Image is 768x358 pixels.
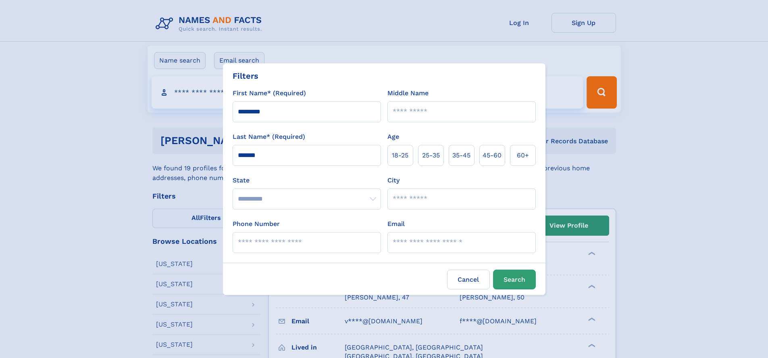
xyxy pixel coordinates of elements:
[233,176,381,185] label: State
[493,270,536,289] button: Search
[392,151,408,160] span: 18‑25
[447,270,490,289] label: Cancel
[387,176,400,185] label: City
[387,132,399,142] label: Age
[233,70,258,82] div: Filters
[233,219,280,229] label: Phone Number
[422,151,440,160] span: 25‑35
[483,151,502,160] span: 45‑60
[233,88,306,98] label: First Name* (Required)
[387,88,429,98] label: Middle Name
[452,151,470,160] span: 35‑45
[387,219,405,229] label: Email
[517,151,529,160] span: 60+
[233,132,305,142] label: Last Name* (Required)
